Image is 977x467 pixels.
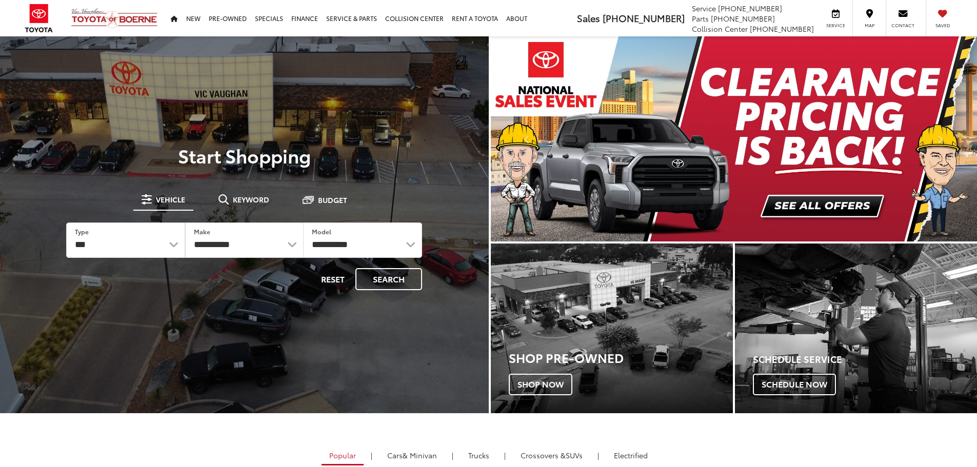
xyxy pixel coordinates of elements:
[355,268,422,290] button: Search
[692,24,748,34] span: Collision Center
[233,196,269,203] span: Keyword
[891,22,914,29] span: Contact
[824,22,847,29] span: Service
[521,450,566,460] span: Crossovers &
[380,446,445,464] a: Cars
[312,227,331,236] label: Model
[692,13,709,24] span: Parts
[509,351,733,364] h3: Shop Pre-Owned
[71,8,158,29] img: Vic Vaughan Toyota of Boerne
[735,243,977,413] a: Schedule Service Schedule Now
[750,24,814,34] span: [PHONE_NUMBER]
[449,450,456,460] li: |
[502,450,508,460] li: |
[491,243,733,413] div: Toyota
[931,22,954,29] span: Saved
[753,354,977,364] h4: Schedule Service
[735,243,977,413] div: Toyota
[606,446,655,464] a: Electrified
[858,22,881,29] span: Map
[595,450,602,460] li: |
[904,57,977,221] button: Click to view next picture.
[577,11,600,25] span: Sales
[312,268,353,290] button: Reset
[491,57,564,221] button: Click to view previous picture.
[322,446,364,465] a: Popular
[753,374,836,395] span: Schedule Now
[711,13,775,24] span: [PHONE_NUMBER]
[403,450,437,460] span: & Minivan
[461,446,497,464] a: Trucks
[156,196,185,203] span: Vehicle
[491,243,733,413] a: Shop Pre-Owned Shop Now
[509,374,572,395] span: Shop Now
[75,227,89,236] label: Type
[692,3,716,13] span: Service
[43,145,446,166] p: Start Shopping
[368,450,375,460] li: |
[603,11,685,25] span: [PHONE_NUMBER]
[194,227,210,236] label: Make
[513,446,590,464] a: SUVs
[718,3,782,13] span: [PHONE_NUMBER]
[318,196,347,204] span: Budget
